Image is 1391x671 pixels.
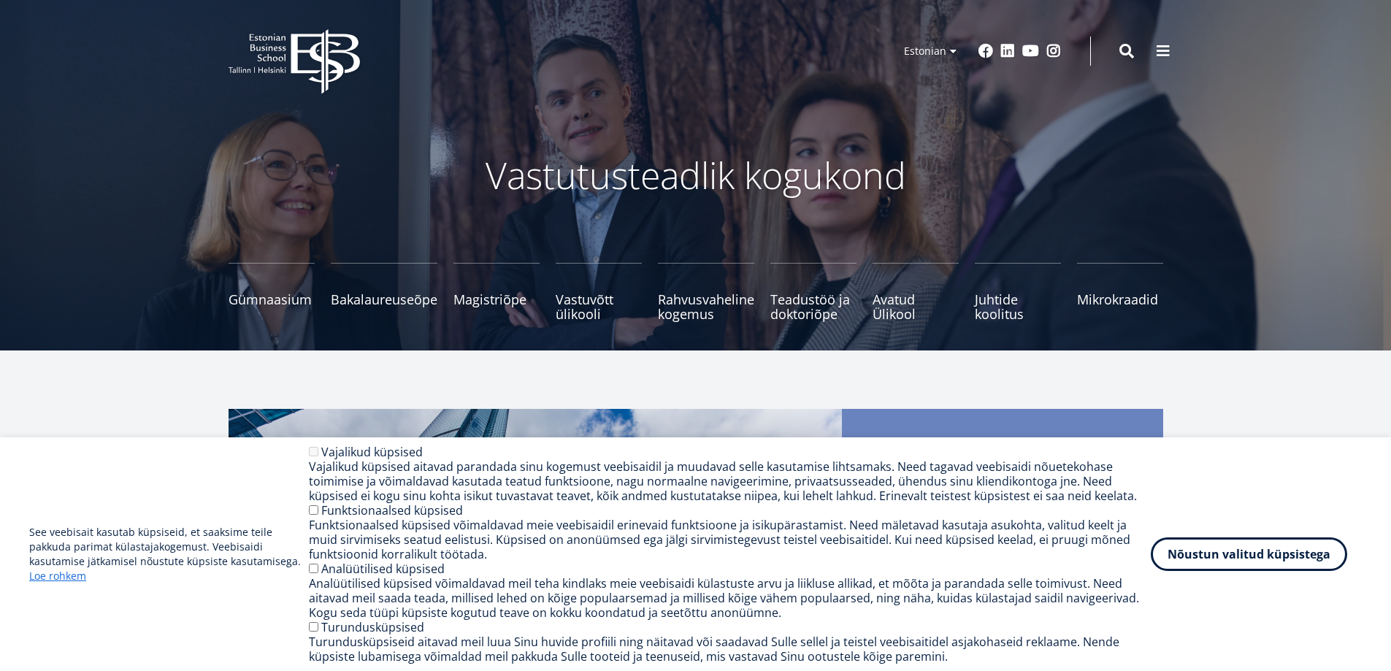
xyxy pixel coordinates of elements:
[331,292,437,307] span: Bakalaureuseõpe
[658,292,754,321] span: Rahvusvaheline kogemus
[770,263,857,321] a: Teadustöö ja doktoriõpe
[321,502,463,518] label: Funktsionaalsed küpsised
[556,263,642,321] a: Vastuvõtt ülikooli
[321,619,424,635] label: Turundusküpsised
[453,292,540,307] span: Magistriõpe
[229,292,315,307] span: Gümnaasium
[309,459,1151,503] div: Vajalikud küpsised aitavad parandada sinu kogemust veebisaidil ja muudavad selle kasutamise lihts...
[658,263,754,321] a: Rahvusvaheline kogemus
[331,263,437,321] a: Bakalaureuseõpe
[1022,44,1039,58] a: Youtube
[873,292,959,321] span: Avatud Ülikool
[309,576,1151,620] div: Analüütilised küpsised võimaldavad meil teha kindlaks meie veebisaidi külastuste arvu ja liikluse...
[1077,263,1163,321] a: Mikrokraadid
[309,153,1083,197] p: Vastutusteadlik kogukond
[1077,292,1163,307] span: Mikrokraadid
[873,263,959,321] a: Avatud Ülikool
[978,44,993,58] a: Facebook
[975,292,1061,321] span: Juhtide koolitus
[29,525,309,583] p: See veebisait kasutab küpsiseid, et saaksime teile pakkuda parimat külastajakogemust. Veebisaidi ...
[229,263,315,321] a: Gümnaasium
[1046,44,1061,58] a: Instagram
[309,518,1151,561] div: Funktsionaalsed küpsised võimaldavad meie veebisaidil erinevaid funktsioone ja isikupärastamist. ...
[321,561,445,577] label: Analüütilised küpsised
[1000,44,1015,58] a: Linkedin
[975,263,1061,321] a: Juhtide koolitus
[556,292,642,321] span: Vastuvõtt ülikooli
[309,634,1151,664] div: Turundusküpsiseid aitavad meil luua Sinu huvide profiili ning näitavad või saadavad Sulle sellel ...
[453,263,540,321] a: Magistriõpe
[1151,537,1347,571] button: Nõustun valitud küpsistega
[770,292,857,321] span: Teadustöö ja doktoriõpe
[29,569,86,583] a: Loe rohkem
[321,444,423,460] label: Vajalikud küpsised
